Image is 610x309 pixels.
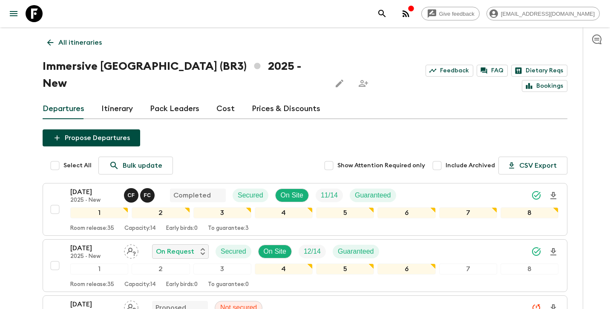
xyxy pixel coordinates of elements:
div: Trip Fill [316,189,343,202]
svg: Download Onboarding [548,247,558,257]
h1: Immersive [GEOGRAPHIC_DATA] (BR3) 2025 - New [43,58,324,92]
p: [DATE] [70,187,117,197]
div: 3 [193,263,251,275]
div: Secured [233,189,268,202]
span: Select All [63,161,92,170]
span: Share this itinerary [355,75,372,92]
a: Departures [43,99,84,119]
div: 8 [501,207,558,218]
svg: Synced Successfully [531,190,541,200]
a: Cost [216,99,235,119]
a: Pack Leaders [150,99,199,119]
div: 7 [439,207,497,218]
a: Dietary Reqs [511,65,567,77]
button: search adventures [374,5,391,22]
button: Edit this itinerary [331,75,348,92]
div: On Site [275,189,309,202]
a: Bulk update [98,157,173,175]
span: Give feedback [434,11,479,17]
a: Itinerary [101,99,133,119]
p: Early birds: 0 [166,225,198,232]
div: 5 [316,207,374,218]
svg: Download Onboarding [548,191,558,201]
div: 5 [316,263,374,275]
button: CSV Export [498,157,567,175]
p: Guaranteed [338,246,374,257]
p: Completed [173,190,211,200]
svg: Synced Successfully [531,246,541,257]
p: Capacity: 14 [124,281,156,288]
p: To guarantee: 0 [208,281,249,288]
span: Include Archived [446,161,495,170]
a: FAQ [477,65,508,77]
p: Room release: 35 [70,225,114,232]
p: Room release: 35 [70,281,114,288]
span: Assign pack leader [124,247,138,254]
span: [EMAIL_ADDRESS][DOMAIN_NAME] [496,11,599,17]
div: 2 [132,263,190,275]
div: 1 [70,263,128,275]
p: Capacity: 14 [124,225,156,232]
button: menu [5,5,22,22]
p: Secured [238,190,263,200]
p: All itineraries [58,37,102,48]
div: Secured [216,245,251,258]
div: 6 [377,207,435,218]
p: 2025 - New [70,197,117,204]
div: 7 [439,263,497,275]
p: On Site [281,190,303,200]
div: 6 [377,263,435,275]
p: On Site [264,246,286,257]
div: [EMAIL_ADDRESS][DOMAIN_NAME] [486,7,600,20]
div: 4 [255,263,313,275]
p: 11 / 14 [321,190,338,200]
p: Bulk update [123,160,162,171]
div: Trip Fill [299,245,326,258]
a: Give feedback [421,7,480,20]
a: Feedback [426,65,473,77]
button: [DATE]2025 - NewClarissa Fusco, Felipe CavalcantiCompletedSecuredOn SiteTrip FillGuaranteed123456... [43,183,567,236]
p: Guaranteed [355,190,391,200]
p: [DATE] [70,243,117,253]
p: 12 / 14 [304,246,321,257]
button: Propose Departures [43,129,140,146]
div: On Site [258,245,292,258]
div: 3 [193,207,251,218]
a: Prices & Discounts [252,99,320,119]
p: On Request [156,246,194,257]
a: All itineraries [43,34,106,51]
button: [DATE]2025 - NewAssign pack leaderOn RequestSecuredOn SiteTrip FillGuaranteed12345678Room release... [43,239,567,292]
span: Show Attention Required only [337,161,425,170]
p: 2025 - New [70,253,117,260]
div: 1 [70,207,128,218]
p: To guarantee: 3 [208,225,249,232]
div: 8 [501,263,558,275]
div: 4 [255,207,313,218]
a: Bookings [522,80,567,92]
span: Clarissa Fusco, Felipe Cavalcanti [124,191,156,197]
p: Secured [221,246,246,257]
p: Early birds: 0 [166,281,198,288]
div: 2 [132,207,190,218]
